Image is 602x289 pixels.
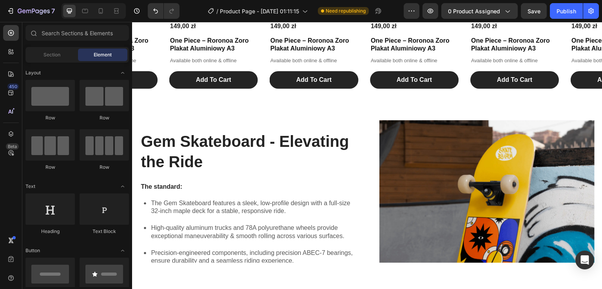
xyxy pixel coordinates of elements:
div: Row [80,114,129,121]
h1: One Piece – Roronoa Zoro Plakat Aluminiowy A3 [37,14,126,32]
button: Add To Cart [138,49,226,67]
div: Heading [25,228,75,235]
div: Open Intercom Messenger [575,251,594,269]
span: 0 product assigned [448,7,500,15]
button: Add To Cart [439,49,528,67]
div: 450 [7,83,19,90]
div: Add To Cart [64,54,99,62]
div: Publish [557,7,576,15]
span: Product Page - [DATE] 01:11:15 [220,7,299,15]
input: Search Sections & Elements [25,25,129,41]
iframe: Design area [132,22,602,262]
button: Publish [550,3,583,19]
p: The Gem Skateboard features a sleek, low-profile design with a full-size 32-inch maple deck for a... [19,177,222,194]
div: Beta [6,143,19,150]
span: Toggle open [116,244,129,257]
span: Layout [25,69,41,76]
div: Add To Cart [365,54,401,62]
span: Element [94,51,112,58]
button: 7 [3,3,58,19]
button: Add To Cart [339,49,427,67]
h1: One Piece – Roronoa Zoro Plakat Aluminiowy A3 [138,14,226,32]
p: Available both online & offline [339,36,426,42]
span: Toggle open [116,67,129,79]
div: Text Block [80,228,129,235]
button: 0 product assigned [441,3,518,19]
button: Save [521,3,547,19]
p: 7 [51,6,55,16]
div: Row [80,164,129,171]
p: Available both online & offline [138,36,225,42]
p: Available both online & offline [440,36,527,42]
span: / [216,7,218,15]
button: Add To Cart [37,49,126,67]
span: Text [25,183,35,190]
div: Add To Cart [466,54,501,62]
p: Available both online & offline [38,36,125,42]
p: The standard: [9,161,222,169]
p: Available both online & offline [239,36,326,42]
span: Toggle open [116,180,129,193]
span: Button [25,247,40,254]
span: Section [44,51,60,58]
h2: Gem Skateboard - Elevating the Ride [8,108,223,151]
h1: One Piece – Roronoa Zoro Plakat Aluminiowy A3 [339,14,427,32]
div: Row [25,114,75,121]
img: gempages_581523974744179630-2818d61d-32fd-41bb-a670-346ef279788e.webp [247,98,462,255]
p: High-quality aluminum trucks and 78A polyurethane wheels provide exceptional maneuverability & sm... [19,202,222,219]
div: Add To Cart [164,54,199,62]
div: Undo/Redo [148,3,180,19]
span: Save [528,8,540,14]
p: Precision-engineered components, including precision ABEC-7 bearings, ensure durability and a sea... [19,227,222,244]
div: Add To Cart [265,54,300,62]
h1: One Piece – Roronoa Zoro Plakat Aluminiowy A3 [439,14,528,32]
button: Add To Cart [238,49,326,67]
h1: One Piece – Roronoa Zoro Plakat Aluminiowy A3 [238,14,326,32]
div: Row [25,164,75,171]
span: Need republishing [326,7,366,14]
